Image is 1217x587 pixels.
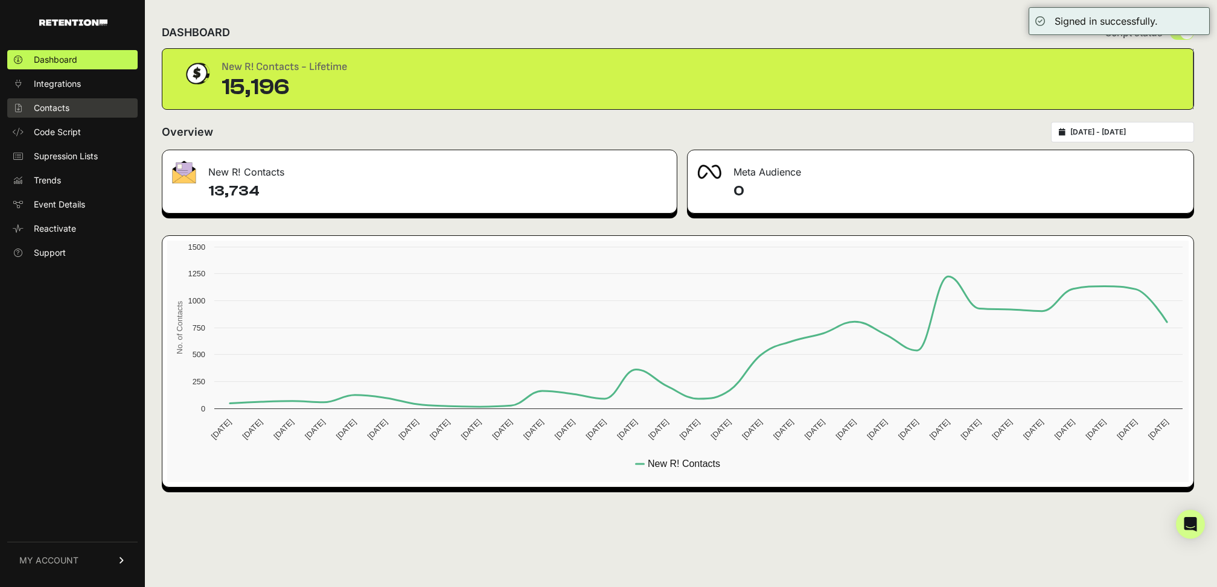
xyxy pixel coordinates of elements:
[303,417,327,441] text: [DATE]
[34,150,98,162] span: Supression Lists
[240,417,264,441] text: [DATE]
[188,269,205,278] text: 1250
[222,59,347,75] div: New R! Contacts - Lifetime
[1146,417,1170,441] text: [DATE]
[1115,417,1139,441] text: [DATE]
[803,417,826,441] text: [DATE]
[459,417,483,441] text: [DATE]
[34,54,77,66] span: Dashboard
[7,219,138,238] a: Reactivate
[208,182,667,201] h4: 13,734
[697,165,721,179] img: fa-meta-2f981b61bb99beabf952f7030308934f19ce035c18b003e963880cc3fabeebb7.png
[896,417,920,441] text: [DATE]
[19,554,78,566] span: MY ACCOUNT
[928,417,951,441] text: [DATE]
[865,417,889,441] text: [DATE]
[34,198,85,211] span: Event Details
[678,417,701,441] text: [DATE]
[490,417,514,441] text: [DATE]
[39,19,107,26] img: Retention.com
[1084,417,1107,441] text: [DATE]
[1053,417,1076,441] text: [DATE]
[193,350,205,359] text: 500
[7,50,138,69] a: Dashboard
[162,24,230,41] h2: DASHBOARD
[34,223,76,235] span: Reactivate
[647,417,670,441] text: [DATE]
[7,74,138,94] a: Integrations
[201,404,205,413] text: 0
[584,417,608,441] text: [DATE]
[34,174,61,186] span: Trends
[1176,510,1205,539] div: Open Intercom Messenger
[740,417,764,441] text: [DATE]
[182,59,212,89] img: dollar-coin-05c43ed7efb7bc0c12610022525b4bbbb207c7efeef5aecc26f025e68dcafac9.png
[7,243,138,262] a: Support
[193,377,205,386] text: 250
[162,150,677,186] div: New R! Contacts
[175,301,184,354] text: No. of Contacts
[615,417,639,441] text: [DATE]
[428,417,452,441] text: [DATE]
[172,160,196,183] img: fa-envelope-19ae18322b30453b285274b1b8af3d052b27d846a4fbe8435d1a52b978f639a2.png
[733,182,1184,201] h4: 0
[709,417,733,441] text: [DATE]
[7,542,138,579] a: MY ACCOUNT
[334,417,358,441] text: [DATE]
[1055,14,1158,28] div: Signed in successfully.
[522,417,545,441] text: [DATE]
[34,126,81,138] span: Code Script
[771,417,795,441] text: [DATE]
[688,150,1193,186] div: Meta Audience
[7,98,138,118] a: Contacts
[34,78,81,90] span: Integrations
[34,247,66,259] span: Support
[7,195,138,214] a: Event Details
[959,417,983,441] text: [DATE]
[7,122,138,142] a: Code Script
[990,417,1014,441] text: [DATE]
[397,417,420,441] text: [DATE]
[7,171,138,190] a: Trends
[188,296,205,305] text: 1000
[1021,417,1045,441] text: [DATE]
[222,75,347,100] div: 15,196
[34,102,69,114] span: Contacts
[193,323,205,332] text: 750
[7,147,138,166] a: Supression Lists
[553,417,577,441] text: [DATE]
[834,417,858,441] text: [DATE]
[188,243,205,252] text: 1500
[648,458,720,469] text: New R! Contacts
[209,417,233,441] text: [DATE]
[365,417,389,441] text: [DATE]
[272,417,295,441] text: [DATE]
[162,124,213,141] h2: Overview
